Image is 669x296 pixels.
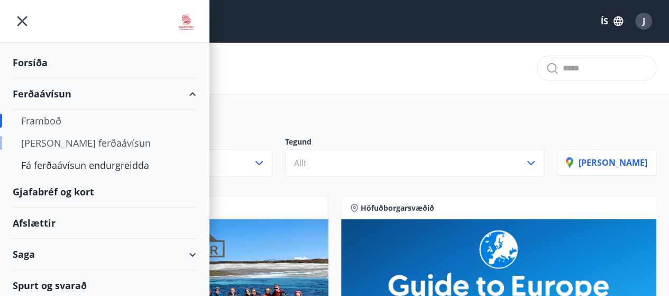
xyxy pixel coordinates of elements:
[13,239,196,270] div: Saga
[13,176,196,208] div: Gjafabréf og kort
[21,154,188,176] div: Fá ferðaávísun endurgreidda
[176,12,196,33] img: union_logo
[21,110,188,132] div: Framboð
[285,137,545,149] p: Tegund
[361,203,434,213] span: Höfuðborgarsvæðið
[13,12,32,31] button: menu
[643,15,645,27] span: J
[595,12,629,31] button: ÍS
[13,208,196,239] div: Afslættir
[13,78,196,110] div: Ferðaávísun
[294,157,307,169] span: Allt
[13,47,196,78] div: Forsíða
[21,132,188,154] div: [PERSON_NAME] ferðaávísun
[566,157,647,168] p: [PERSON_NAME]
[557,149,656,176] button: [PERSON_NAME]
[285,149,545,177] button: Allt
[631,8,656,34] button: J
